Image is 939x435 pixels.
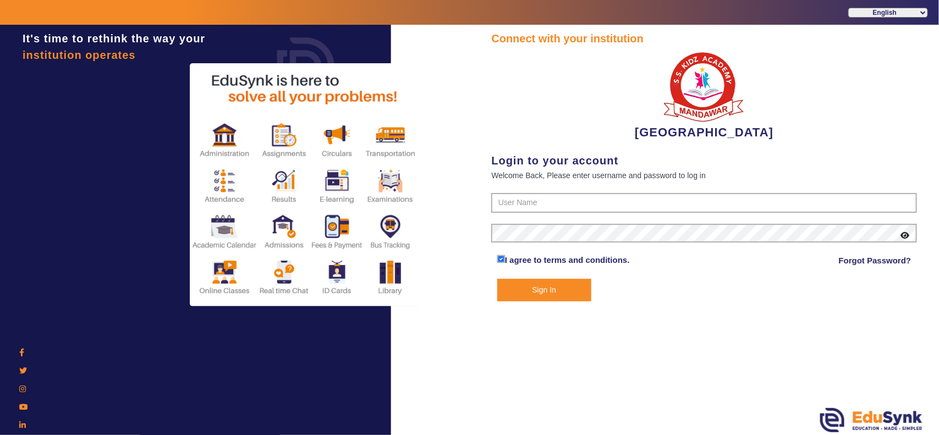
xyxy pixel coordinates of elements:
[491,193,917,213] input: User Name
[23,32,205,45] span: It's time to rethink the way your
[505,255,630,265] a: I agree to terms and conditions.
[265,25,347,107] img: login.png
[663,47,745,123] img: b9104f0a-387a-4379-b368-ffa933cda262
[820,408,922,432] img: edusynk.png
[491,47,917,141] div: [GEOGRAPHIC_DATA]
[491,169,917,182] div: Welcome Back, Please enter username and password to log in
[190,63,421,306] img: login2.png
[839,254,911,267] a: Forgot Password?
[23,49,136,61] span: institution operates
[491,152,917,169] div: Login to your account
[497,279,591,301] button: Sign In
[491,30,917,47] div: Connect with your institution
